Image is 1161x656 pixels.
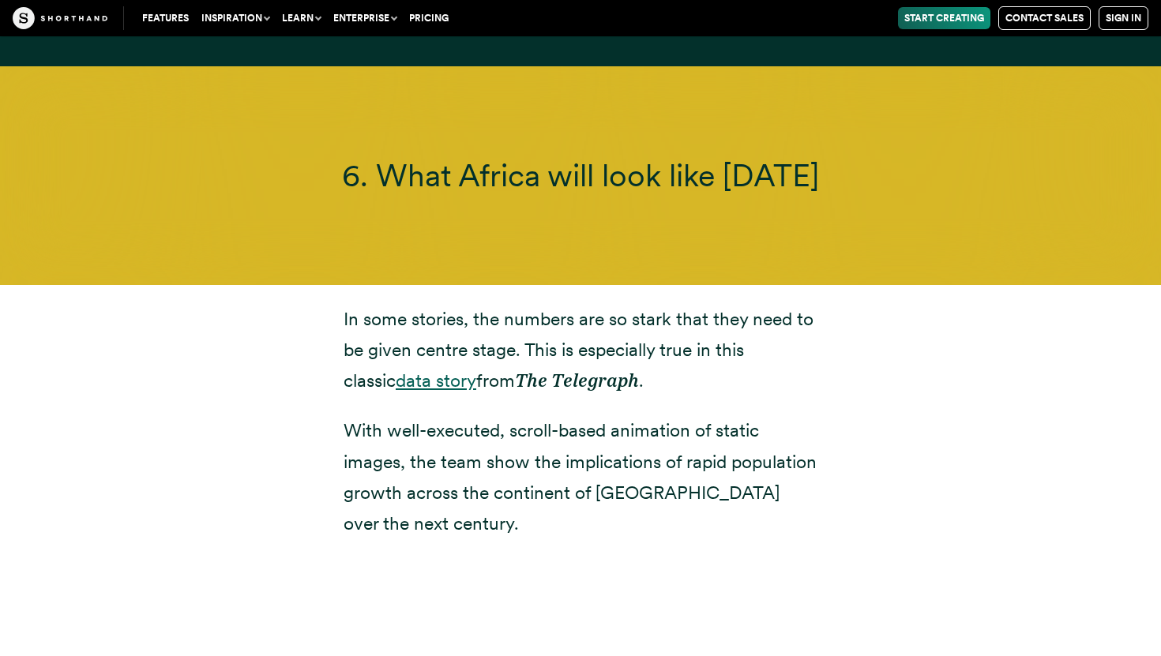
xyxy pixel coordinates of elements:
[195,7,276,29] button: Inspiration
[515,369,639,392] em: The Telegraph
[327,7,403,29] button: Enterprise
[344,304,817,396] p: In some stories, the numbers are so stark that they need to be given centre stage. This is especi...
[1099,6,1148,30] a: Sign in
[396,369,476,392] a: data story
[276,7,327,29] button: Learn
[136,7,195,29] a: Features
[998,6,1091,30] a: Contact Sales
[342,156,819,194] span: 6. What Africa will look like [DATE]
[403,7,455,29] a: Pricing
[344,415,817,538] p: With well-executed, scroll-based animation of static images, the team show the implications of ra...
[898,7,990,29] a: Start Creating
[13,7,107,29] img: The Craft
